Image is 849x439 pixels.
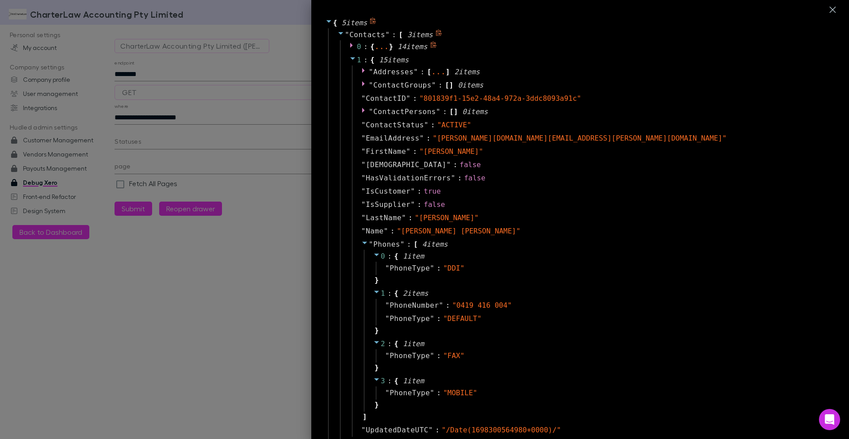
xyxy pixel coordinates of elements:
[408,213,413,223] span: :
[333,18,337,28] span: {
[400,240,405,248] span: "
[385,314,390,323] span: "
[361,227,366,235] span: "
[390,300,439,311] span: PhoneNumber
[407,31,433,39] span: 3 item s
[385,264,390,272] span: "
[387,376,392,386] span: :
[369,81,373,89] span: "
[454,68,480,76] span: 2 item s
[410,200,415,209] span: "
[436,313,441,324] span: :
[363,42,368,52] span: :
[406,147,410,156] span: "
[424,186,441,197] div: true
[443,264,464,272] span: " DDI "
[361,160,366,169] span: "
[437,121,471,129] span: " ACTIVE "
[390,388,430,398] span: PhoneType
[427,67,432,77] span: [
[406,94,410,103] span: "
[407,239,411,250] span: :
[373,107,436,116] span: ContactPersons
[373,240,400,248] span: Phones
[398,42,427,51] span: 14 item s
[361,94,366,103] span: "
[381,340,385,348] span: 2
[361,412,367,422] span: ]
[442,426,561,434] span: " /Date(1698300564980+0000)/ "
[419,94,581,103] span: " 801839f1-15e2-48a4-972a-3ddc8093a91c "
[436,263,441,274] span: :
[447,160,451,169] span: "
[436,388,441,398] span: :
[426,133,431,144] span: :
[463,107,488,116] span: 0 item s
[366,213,402,223] span: LastName
[419,147,483,156] span: " [PERSON_NAME] "
[413,146,417,157] span: :
[397,227,520,235] span: " [PERSON_NAME] [PERSON_NAME] "
[387,251,392,262] span: :
[381,252,385,260] span: 0
[361,174,366,182] span: "
[349,31,385,39] span: Contacts
[361,426,366,434] span: "
[443,351,464,360] span: " FAX "
[385,351,390,360] span: "
[402,214,406,222] span: "
[417,186,422,197] span: :
[420,134,424,142] span: "
[433,134,727,142] span: " [PERSON_NAME][DOMAIN_NAME][EMAIL_ADDRESS][PERSON_NAME][DOMAIN_NAME] "
[403,289,428,298] span: 2 item s
[449,80,454,91] span: ]
[366,173,451,183] span: HasValidationErrors
[373,275,379,286] span: }
[413,239,418,250] span: [
[366,120,424,130] span: ContactStatus
[439,301,444,309] span: "
[369,68,373,76] span: "
[369,107,373,116] span: "
[387,339,392,349] span: :
[361,121,366,129] span: "
[370,18,378,28] span: Copy to clipboard
[443,389,477,397] span: " MOBILE "
[381,377,385,385] span: 3
[366,186,410,197] span: IsCustomer
[389,42,393,52] span: }
[446,300,450,311] span: :
[373,325,379,336] span: }
[431,69,446,74] div: ...
[394,339,398,349] span: {
[424,199,445,210] div: false
[375,44,389,49] div: ...
[435,425,440,435] span: :
[366,146,406,157] span: FirstName
[361,187,366,195] span: "
[417,199,422,210] span: :
[436,30,444,40] span: Copy to clipboard
[430,314,434,323] span: "
[430,264,434,272] span: "
[430,42,438,52] span: Copy to clipboard
[387,288,392,299] span: :
[366,226,384,237] span: Name
[413,93,417,104] span: :
[454,107,458,117] span: ]
[430,389,434,397] span: "
[394,251,398,262] span: {
[394,288,398,299] span: {
[373,400,379,410] span: }
[413,68,418,76] span: "
[445,80,449,91] span: [
[363,55,368,65] span: :
[366,425,428,435] span: UpdatedDateUTC
[390,313,430,324] span: PhoneType
[379,56,409,64] span: 15 item s
[451,174,455,182] span: "
[415,214,479,222] span: " [PERSON_NAME] "
[373,81,432,89] span: ContactGroups
[394,376,398,386] span: {
[366,93,406,104] span: ContactID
